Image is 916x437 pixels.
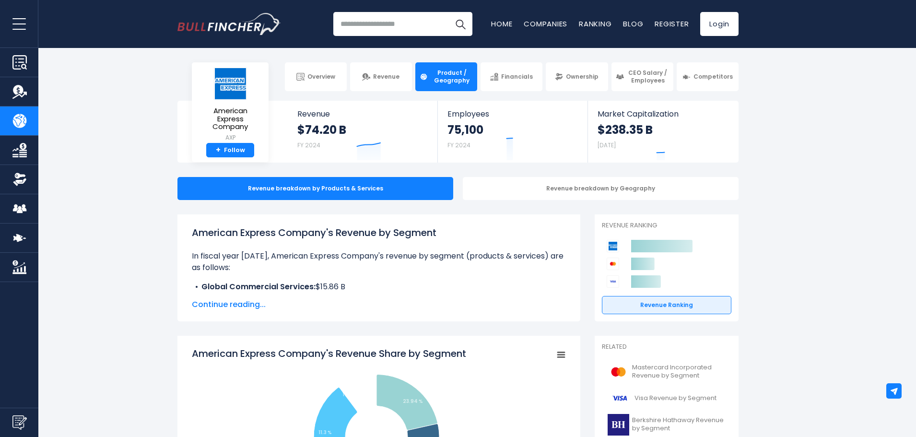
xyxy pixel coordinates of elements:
a: Ownership [546,62,608,91]
span: Visa Revenue by Segment [634,394,716,402]
span: Overview [307,73,335,81]
span: CEO Salary / Employees [627,69,669,84]
img: American Express Company competitors logo [607,240,619,252]
small: FY 2024 [297,141,320,149]
span: Competitors [693,73,733,81]
span: Continue reading... [192,299,566,310]
a: Overview [285,62,347,91]
a: Revenue Ranking [602,296,731,314]
a: Revenue $74.20 B FY 2024 [288,101,438,163]
img: V logo [608,388,632,409]
tspan: American Express Company's Revenue Share by Segment [192,347,466,360]
span: Berkshire Hathaway Revenue by Segment [632,416,726,433]
img: Mastercard Incorporated competitors logo [607,258,619,270]
h1: American Express Company's Revenue by Segment [192,225,566,240]
p: Related [602,343,731,351]
a: Ranking [579,19,611,29]
tspan: 23.94 % [403,398,423,405]
strong: + [216,146,221,154]
div: Revenue breakdown by Products & Services [177,177,453,200]
a: Competitors [677,62,739,91]
span: American Express Company [200,107,261,131]
span: Revenue [373,73,399,81]
small: [DATE] [598,141,616,149]
span: Revenue [297,109,428,118]
strong: 75,100 [447,122,483,137]
a: Employees 75,100 FY 2024 [438,101,587,163]
a: Companies [524,19,567,29]
tspan: 11.3 % [318,429,332,436]
a: Product / Geography [415,62,477,91]
p: In fiscal year [DATE], American Express Company's revenue by segment (products & services) are as... [192,250,566,273]
a: Blog [623,19,643,29]
img: Visa competitors logo [607,275,619,288]
img: MA logo [608,361,629,383]
a: Go to homepage [177,13,281,35]
span: Mastercard Incorporated Revenue by Segment [632,364,726,380]
p: Revenue Ranking [602,222,731,230]
small: FY 2024 [447,141,470,149]
a: Revenue [350,62,412,91]
b: Global Commercial Services: [201,281,316,292]
a: Login [700,12,739,36]
span: Ownership [566,73,599,81]
div: Revenue breakdown by Geography [463,177,739,200]
a: +Follow [206,143,254,158]
a: Visa Revenue by Segment [602,385,731,412]
a: Register [655,19,689,29]
span: Product / Geography [431,69,473,84]
a: Home [491,19,512,29]
li: $15.86 B [192,281,566,293]
img: Ownership [12,172,27,187]
small: AXP [200,133,261,142]
span: Financials [501,73,533,81]
a: American Express Company AXP [199,67,261,143]
strong: $238.35 B [598,122,653,137]
img: BRK-B logo [608,414,629,436]
a: CEO Salary / Employees [611,62,673,91]
span: Employees [447,109,577,118]
span: Market Capitalization [598,109,728,118]
a: Mastercard Incorporated Revenue by Segment [602,359,731,385]
tspan: 17.3 % [342,391,357,398]
a: Market Capitalization $238.35 B [DATE] [588,101,738,163]
a: Financials [481,62,542,91]
button: Search [448,12,472,36]
img: Bullfincher logo [177,13,281,35]
strong: $74.20 B [297,122,346,137]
